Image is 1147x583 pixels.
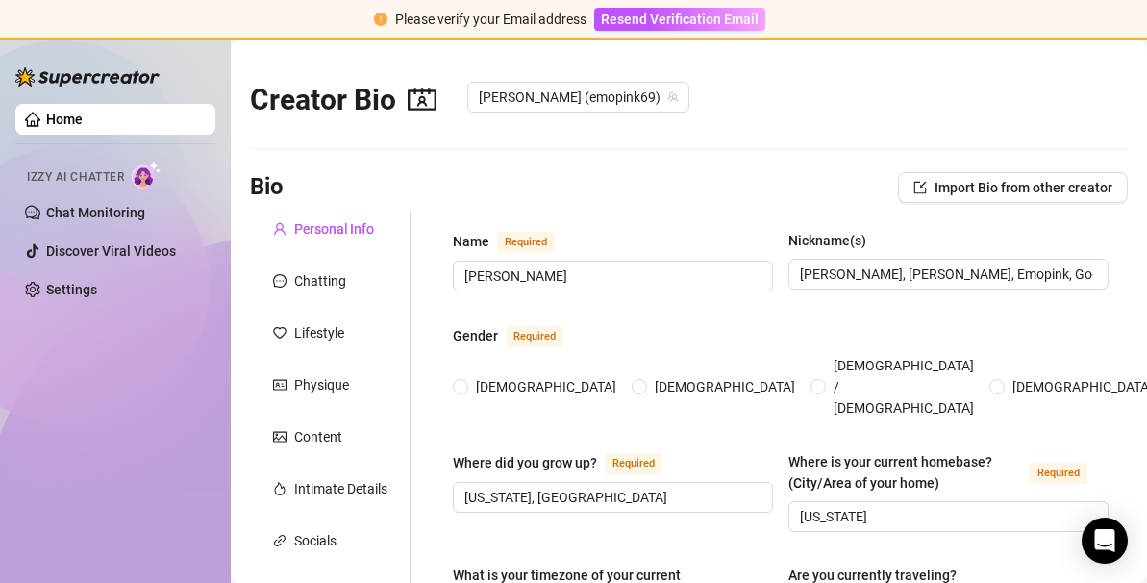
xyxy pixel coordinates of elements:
[395,9,586,30] div: Please verify your Email address
[273,274,287,288] span: message
[605,453,662,474] span: Required
[788,230,866,251] div: Nickname(s)
[294,374,349,395] div: Physique
[294,478,387,499] div: Intimate Details
[294,218,374,240] div: Personal Info
[800,506,1093,527] input: Where is your current homebase? (City/Area of your home)
[132,161,162,189] img: AI Chatter
[468,376,624,397] span: [DEMOGRAPHIC_DATA]
[453,230,576,253] label: Name
[46,205,145,220] a: Chat Monitoring
[826,355,982,418] span: [DEMOGRAPHIC_DATA] / [DEMOGRAPHIC_DATA]
[935,180,1112,195] span: Import Bio from other creator
[800,264,1093,285] input: Nickname(s)
[273,430,287,444] span: picture
[506,326,563,347] span: Required
[374,13,387,26] span: exclamation-circle
[273,222,287,236] span: user
[464,266,758,287] input: Name
[453,452,597,473] div: Where did you grow up?
[294,322,344,343] div: Lifestyle
[594,8,765,31] button: Resend Verification Email
[667,91,679,103] span: team
[273,482,287,495] span: fire
[46,282,97,297] a: Settings
[294,426,342,447] div: Content
[273,326,287,340] span: heart
[453,325,498,346] div: Gender
[453,451,684,474] label: Where did you grow up?
[294,270,346,291] div: Chatting
[464,487,758,508] input: Where did you grow up?
[46,112,83,127] a: Home
[250,172,284,203] h3: Bio
[647,376,803,397] span: [DEMOGRAPHIC_DATA]
[788,230,880,251] label: Nickname(s)
[497,232,555,253] span: Required
[294,530,337,551] div: Socials
[250,82,436,118] h2: Creator Bio
[1082,518,1128,564] div: Open Intercom Messenger
[15,67,160,87] img: logo-BBDzfeDw.svg
[913,181,927,194] span: import
[1030,463,1087,484] span: Required
[601,12,759,27] span: Resend Verification Email
[788,451,1022,494] div: Where is your current homebase? (City/Area of your home)
[273,534,287,547] span: link
[453,231,489,252] div: Name
[898,172,1128,203] button: Import Bio from other creator
[453,324,585,347] label: Gender
[408,85,436,114] span: contacts
[479,83,678,112] span: Britney (emopink69)
[27,168,124,187] span: Izzy AI Chatter
[788,451,1109,494] label: Where is your current homebase? (City/Area of your home)
[273,378,287,392] span: idcard
[46,243,176,259] a: Discover Viral Videos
